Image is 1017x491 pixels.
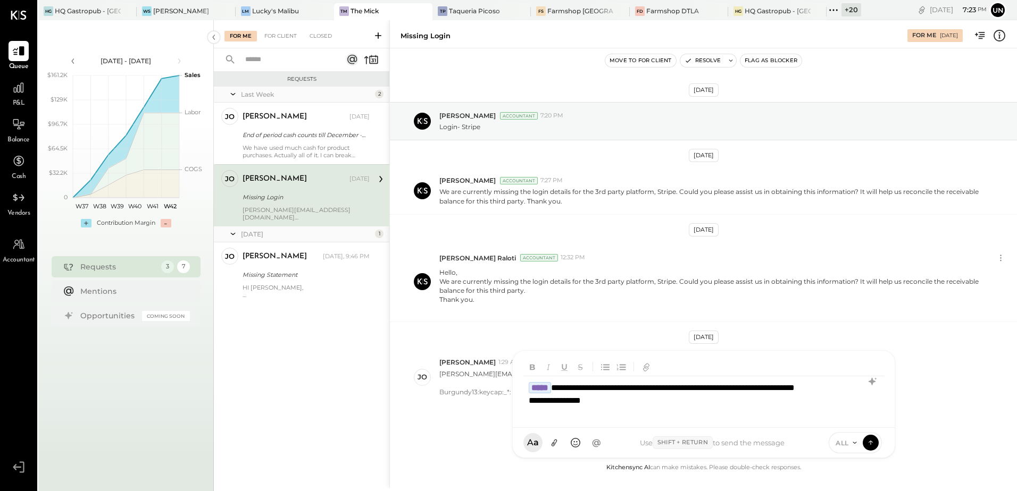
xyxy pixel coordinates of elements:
[1,78,37,108] a: P&L
[349,175,370,183] div: [DATE]
[646,6,699,15] div: Farmshop DTLA
[689,331,719,344] div: [DATE]
[55,6,121,15] div: HQ Gastropub - [GEOGRAPHIC_DATA]
[64,193,68,201] text: 0
[540,112,563,120] span: 7:20 PM
[520,254,558,261] div: Accountant
[93,202,106,210] text: W38
[614,359,628,374] button: Ordered List
[418,372,427,382] div: jo
[12,172,26,182] span: Cash
[142,311,190,321] div: Coming Soon
[733,6,743,16] div: HG
[547,6,613,15] div: Farmshop [GEOGRAPHIC_DATA][PERSON_NAME]
[916,4,927,15] div: copy link
[439,176,496,185] span: [PERSON_NAME]
[500,177,538,184] div: Accountant
[930,5,987,15] div: [DATE]
[573,359,587,374] button: Strikethrough
[541,359,555,374] button: Italic
[449,6,500,15] div: Taqueria Picoso
[49,169,68,176] text: $32.2K
[243,206,370,221] div: [PERSON_NAME][EMAIL_ADDRESS][DOMAIN_NAME]
[438,6,447,16] div: TP
[142,6,152,16] div: WS
[225,174,235,184] div: jo
[439,253,516,263] span: [PERSON_NAME] Raloti
[349,113,370,121] div: [DATE]
[219,75,384,83] div: Requests
[80,310,137,321] div: Opportunities
[128,202,141,210] text: W40
[375,90,384,98] div: 2
[44,6,53,16] div: HG
[1,188,37,218] a: Vendors
[241,90,372,99] div: Last Week
[225,112,235,122] div: jo
[164,202,177,210] text: W42
[598,359,612,374] button: Unordered List
[841,3,861,16] div: + 20
[689,83,719,97] div: [DATE]
[587,433,606,452] button: @
[243,284,370,299] div: HI [PERSON_NAME],
[81,219,91,227] div: +
[110,202,123,210] text: W39
[3,256,35,265] span: Accountant
[533,437,539,448] span: a
[243,174,307,184] div: [PERSON_NAME]
[161,260,174,273] div: 3
[13,99,25,108] span: P&L
[243,192,366,202] div: Missing Login
[940,32,958,39] div: [DATE]
[241,6,251,16] div: LM
[439,268,980,314] p: Hello,
[177,260,190,273] div: 7
[836,438,849,447] span: ALL
[48,120,68,128] text: $96.7K
[439,387,613,396] div: Burgundy13:keycap:_*: is password
[439,187,980,205] p: We are currently missing the login details for the 3rd party platform, Stripe. Could you please a...
[225,251,235,261] div: jo
[500,112,538,120] div: Accountant
[51,96,68,103] text: $129K
[243,130,366,140] div: End of period cash counts till December - 2024.
[75,202,88,210] text: W37
[7,209,30,218] span: Vendors
[605,54,676,67] button: Move to for client
[561,253,585,262] span: 12:32 PM
[653,436,713,449] span: Shift + Return
[241,230,372,239] div: [DATE]
[606,436,819,449] div: Use to send the message
[243,269,366,280] div: Missing Statement
[1,234,37,265] a: Accountant
[740,54,802,67] button: Flag as Blocker
[9,62,29,72] span: Queue
[224,31,257,41] div: For Me
[243,112,307,122] div: [PERSON_NAME]
[540,176,563,185] span: 7:27 PM
[689,223,719,236] div: [DATE]
[523,433,543,452] button: Aa
[47,71,68,79] text: $161.2K
[680,54,725,67] button: Resolve
[252,6,299,15] div: Lucky's Malibu
[639,359,653,374] button: Add URL
[81,56,171,65] div: [DATE] - [DATE]
[304,31,337,41] div: Closed
[185,71,201,79] text: Sales
[351,6,379,15] div: The Mick
[498,358,520,367] span: 1:29 AM
[401,31,451,41] div: Missing Login
[439,111,496,120] span: [PERSON_NAME]
[439,277,980,295] div: We are currently missing the login details for the 3rd party platform, Stripe. Could you please a...
[323,252,370,261] div: [DATE], 9:46 PM
[161,219,171,227] div: -
[185,165,202,173] text: COGS
[80,261,156,272] div: Requests
[526,359,539,374] button: Bold
[339,6,349,16] div: TM
[185,108,201,116] text: Labor
[745,6,811,15] div: HQ Gastropub - [GEOGRAPHIC_DATA]
[912,31,936,40] div: For Me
